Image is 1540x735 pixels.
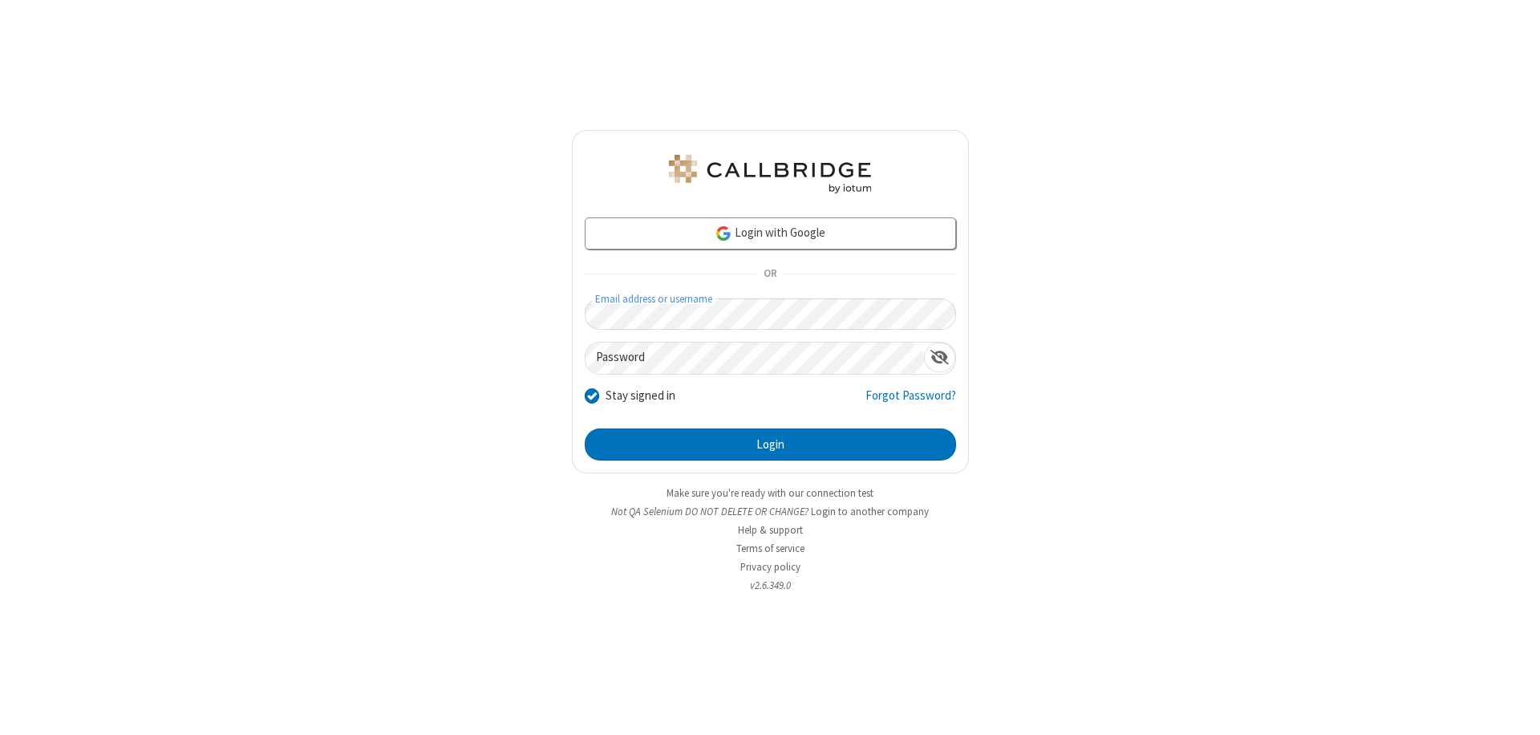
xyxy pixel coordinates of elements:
a: Login with Google [585,217,956,250]
a: Terms of service [736,542,804,555]
span: OR [757,263,783,286]
a: Help & support [738,523,803,537]
img: QA Selenium DO NOT DELETE OR CHANGE [666,155,874,193]
input: Email address or username [585,298,956,330]
a: Make sure you're ready with our connection test [667,486,873,500]
img: google-icon.png [715,225,732,242]
li: Not QA Selenium DO NOT DELETE OR CHANGE? [572,504,969,519]
input: Password [586,343,924,374]
a: Privacy policy [740,560,800,574]
li: v2.6.349.0 [572,578,969,593]
button: Login to another company [811,504,929,519]
div: Show password [924,343,955,372]
a: Forgot Password? [865,387,956,417]
button: Login [585,428,956,461]
label: Stay signed in [606,387,675,405]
